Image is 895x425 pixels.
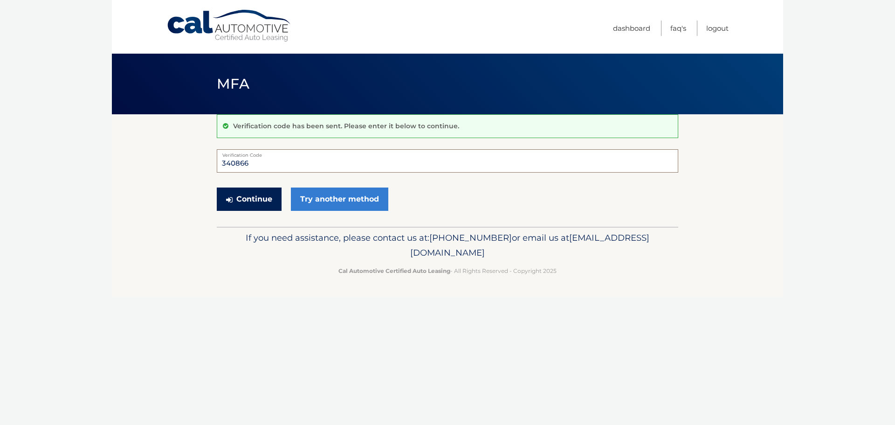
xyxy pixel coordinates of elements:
[338,267,450,274] strong: Cal Automotive Certified Auto Leasing
[217,149,678,157] label: Verification Code
[429,232,512,243] span: [PHONE_NUMBER]
[291,188,388,211] a: Try another method
[670,21,686,36] a: FAQ's
[233,122,459,130] p: Verification code has been sent. Please enter it below to continue.
[706,21,729,36] a: Logout
[613,21,650,36] a: Dashboard
[410,232,649,258] span: [EMAIL_ADDRESS][DOMAIN_NAME]
[223,230,672,260] p: If you need assistance, please contact us at: or email us at
[217,188,282,211] button: Continue
[217,75,249,92] span: MFA
[223,266,672,276] p: - All Rights Reserved - Copyright 2025
[166,9,292,42] a: Cal Automotive
[217,149,678,173] input: Verification Code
